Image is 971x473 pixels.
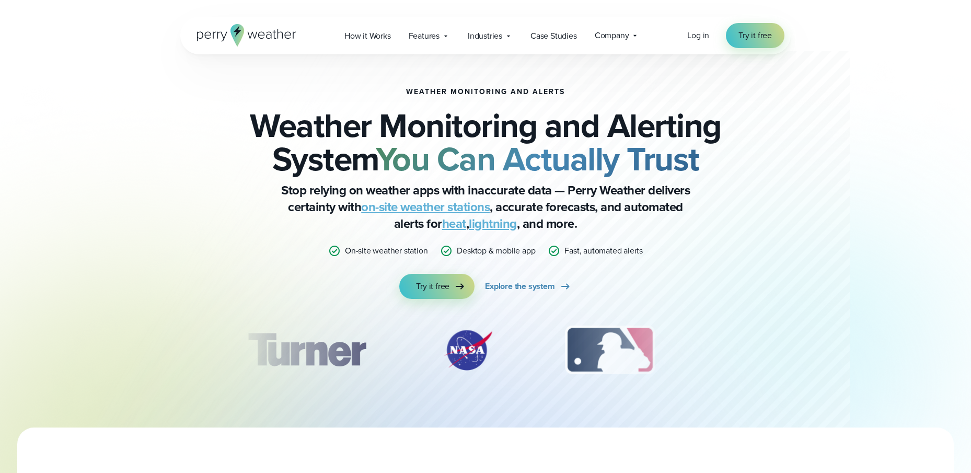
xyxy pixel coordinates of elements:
p: Fast, automated alerts [564,245,643,257]
p: On-site weather station [345,245,427,257]
span: Try it free [416,280,449,293]
a: heat [442,214,466,233]
div: 2 of 12 [431,324,504,376]
span: Case Studies [530,30,577,42]
span: Log in [687,29,709,41]
a: How it Works [336,25,400,47]
span: Company [595,29,629,42]
h1: Weather Monitoring and Alerts [406,88,565,96]
span: Features [409,30,440,42]
strong: You Can Actually Trust [376,134,699,183]
p: Stop relying on weather apps with inaccurate data — Perry Weather delivers certainty with , accur... [276,182,695,232]
span: Try it free [738,29,772,42]
a: Log in [687,29,709,42]
img: PGA.svg [715,324,799,376]
h2: Weather Monitoring and Alerting System [233,109,738,176]
span: Explore the system [485,280,554,293]
img: NASA.svg [431,324,504,376]
div: 1 of 12 [233,324,381,376]
span: How it Works [344,30,391,42]
img: MLB.svg [554,324,665,376]
img: Turner-Construction_1.svg [233,324,381,376]
a: Explore the system [485,274,571,299]
a: Case Studies [522,25,586,47]
a: on-site weather stations [361,198,490,216]
div: 3 of 12 [554,324,665,376]
a: Try it free [726,23,784,48]
a: lightning [469,214,517,233]
a: Try it free [399,274,475,299]
div: 4 of 12 [715,324,799,376]
p: Desktop & mobile app [457,245,535,257]
span: Industries [468,30,502,42]
div: slideshow [233,324,738,382]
